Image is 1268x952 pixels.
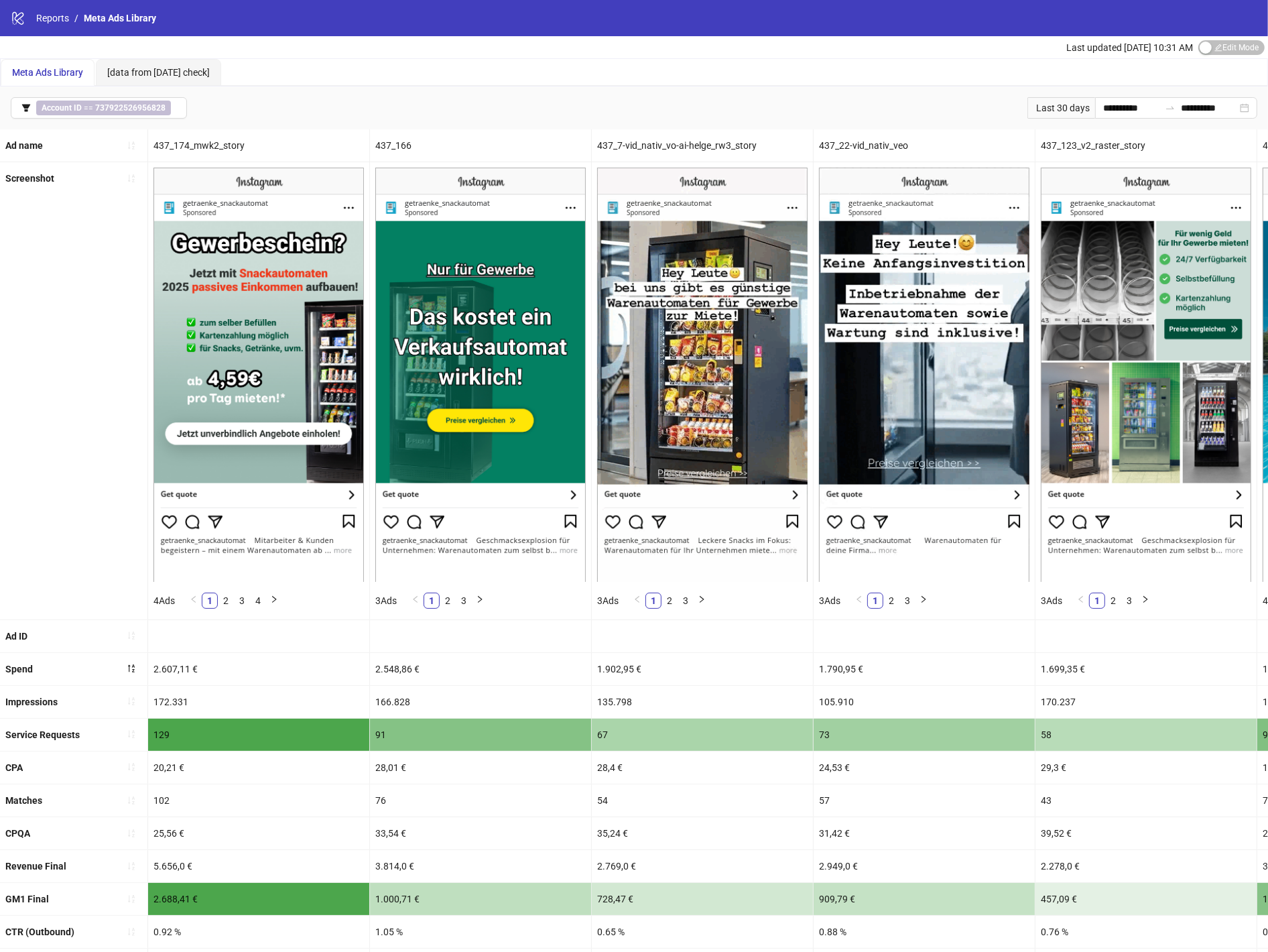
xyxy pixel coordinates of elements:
span: left [855,595,863,603]
a: 1 [646,593,661,608]
span: [data from [DATE] check] [107,67,210,78]
div: 28,4 € [592,752,813,784]
div: 39,52 € [1035,817,1257,849]
li: 3 [1121,593,1137,609]
li: 1 [1089,593,1105,609]
a: 2 [884,593,899,608]
li: Previous Page [851,593,867,609]
b: Spend [5,664,33,674]
div: 1.699,35 € [1035,653,1257,685]
a: 1 [1090,593,1104,608]
div: 73 [814,719,1035,751]
span: filter [21,103,31,113]
span: == [36,101,171,115]
div: 437_7-vid_nativ_vo-ai-helge_rw3_story [592,129,813,162]
div: 25,56 € [148,817,369,849]
div: 2.769,0 € [592,850,813,882]
b: Revenue Final [5,861,66,872]
a: 2 [218,593,233,608]
div: 24,53 € [814,752,1035,784]
img: Screenshot 120225955620330338 [375,168,586,581]
img: Screenshot 120226874860520338 [153,168,364,581]
span: right [270,595,278,603]
span: Meta Ads Library [84,13,156,23]
b: CTR (Outbound) [5,927,74,937]
span: Meta Ads Library [12,67,83,78]
button: right [915,593,932,609]
div: 437_123_v2_raster_story [1035,129,1257,162]
li: 2 [218,593,234,609]
div: 33,54 € [370,817,591,849]
div: 1.902,95 € [592,653,813,685]
div: 457,09 € [1035,883,1257,915]
b: Screenshot [5,173,54,184]
li: 1 [424,593,440,609]
img: Screenshot 120230841736180338 [819,168,1029,581]
img: Screenshot 120225955620620338 [597,168,808,581]
div: 2.949,0 € [814,850,1035,882]
span: sort-ascending [127,927,136,937]
div: 54 [592,784,813,817]
div: 909,79 € [814,883,1035,915]
span: right [1141,595,1149,603]
li: 3 [899,593,915,609]
b: Ad ID [5,631,27,642]
li: 3 [456,593,472,609]
span: sort-ascending [127,861,136,871]
div: 728,47 € [592,883,813,915]
li: 3 [678,593,694,609]
span: right [476,595,484,603]
a: 4 [251,593,265,608]
li: Next Page [266,593,282,609]
div: 58 [1035,719,1257,751]
a: 3 [678,593,693,608]
span: Last updated [DATE] 10:31 AM [1066,42,1193,53]
li: 1 [645,593,661,609]
div: 170.237 [1035,686,1257,718]
span: 3 Ads [819,595,840,606]
b: 737922526956828 [95,103,166,113]
span: right [698,595,706,603]
div: 0.76 % [1035,916,1257,948]
a: 1 [868,593,883,608]
div: 1.000,71 € [370,883,591,915]
div: 20,21 € [148,752,369,784]
a: 3 [456,593,471,608]
div: 172.331 [148,686,369,718]
div: 2.607,11 € [148,653,369,685]
div: 2.688,41 € [148,883,369,915]
li: 2 [1105,593,1121,609]
div: 437_174_mwk2_story [148,129,369,162]
li: 2 [440,593,456,609]
div: 0.92 % [148,916,369,948]
li: / [74,11,78,25]
div: 0.65 % [592,916,813,948]
a: 1 [424,593,439,608]
span: left [190,595,198,603]
span: sort-descending [127,664,136,673]
div: 1.790,95 € [814,653,1035,685]
span: left [633,595,641,603]
span: left [1077,595,1085,603]
span: sort-ascending [127,829,136,838]
div: 3.814,0 € [370,850,591,882]
span: sort-ascending [127,631,136,640]
b: CPA [5,762,23,773]
button: right [1137,593,1153,609]
span: left [411,595,420,603]
span: 4 Ads [153,595,175,606]
div: 102 [148,784,369,817]
div: 35,24 € [592,817,813,849]
div: 105.910 [814,686,1035,718]
button: right [694,593,710,609]
img: Screenshot 120227778597670338 [1041,168,1251,581]
li: 3 [234,593,250,609]
div: 0.88 % [814,916,1035,948]
a: 3 [900,593,915,608]
span: sort-ascending [127,729,136,739]
li: Next Page [915,593,932,609]
b: Ad name [5,140,43,151]
button: right [266,593,282,609]
div: 5.656,0 € [148,850,369,882]
button: left [1073,593,1089,609]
